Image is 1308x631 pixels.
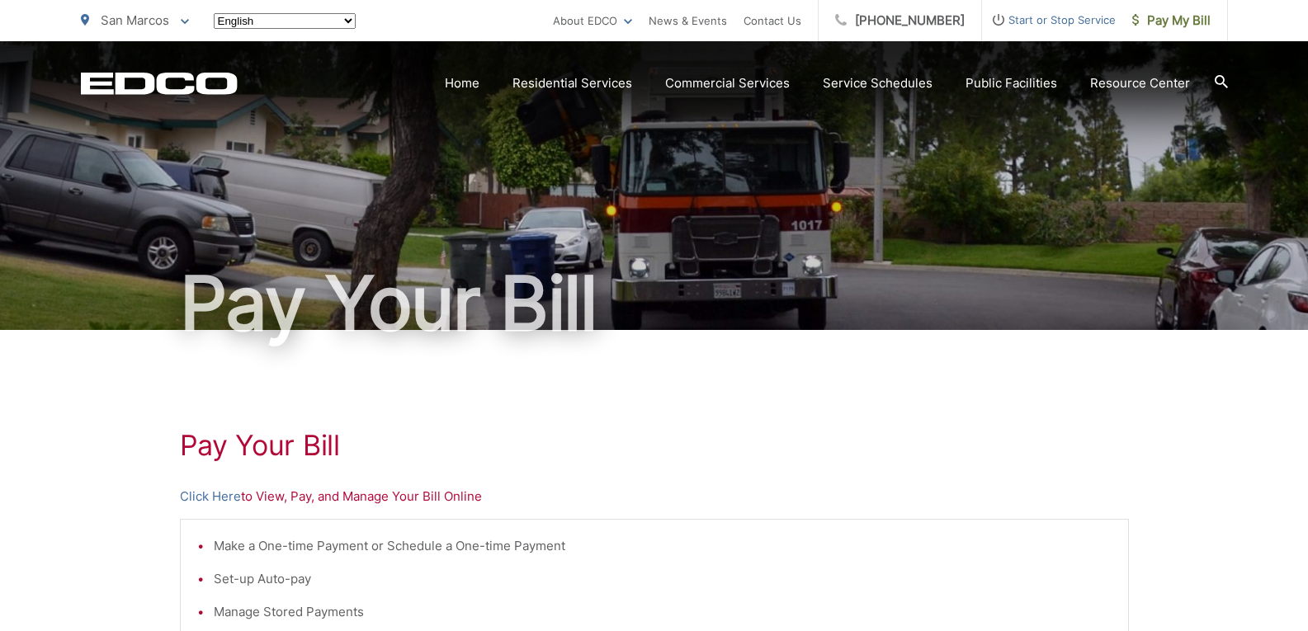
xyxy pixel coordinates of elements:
[553,11,632,31] a: About EDCO
[81,262,1228,345] h1: Pay Your Bill
[649,11,727,31] a: News & Events
[512,73,632,93] a: Residential Services
[214,13,356,29] select: Select a language
[101,12,169,28] span: San Marcos
[180,487,241,506] a: Click Here
[214,536,1112,556] li: Make a One-time Payment or Schedule a One-time Payment
[1132,11,1211,31] span: Pay My Bill
[665,73,790,93] a: Commercial Services
[214,569,1112,589] li: Set-up Auto-pay
[744,11,801,31] a: Contact Us
[966,73,1057,93] a: Public Facilities
[1090,73,1190,93] a: Resource Center
[180,487,1129,506] p: to View, Pay, and Manage Your Bill Online
[214,602,1112,622] li: Manage Stored Payments
[823,73,933,93] a: Service Schedules
[180,429,1129,462] h1: Pay Your Bill
[81,72,238,95] a: EDCD logo. Return to the homepage.
[445,73,479,93] a: Home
